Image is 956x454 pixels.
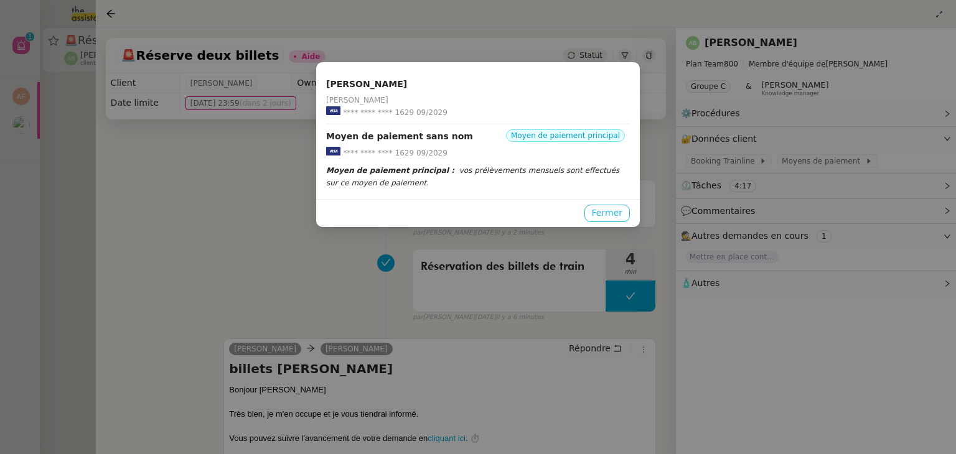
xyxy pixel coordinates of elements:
strong: [PERSON_NAME] [326,77,407,91]
button: Fermer [584,205,630,222]
div: [PERSON_NAME] [326,94,630,106]
strong: Moyen de paiement sans nom [326,129,473,144]
strong: Moyen de paiement principal : [326,166,454,175]
nz-tag: Moyen de paiement principal [506,129,625,142]
span: Fermer [592,206,622,220]
img: card [326,147,340,155]
span: 09/2029 [416,147,448,159]
span: 09/2029 [416,106,448,119]
img: card [326,106,340,115]
span: vos prélèvements mensuels sont effectués sur ce moyen de paiement. [326,166,619,187]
